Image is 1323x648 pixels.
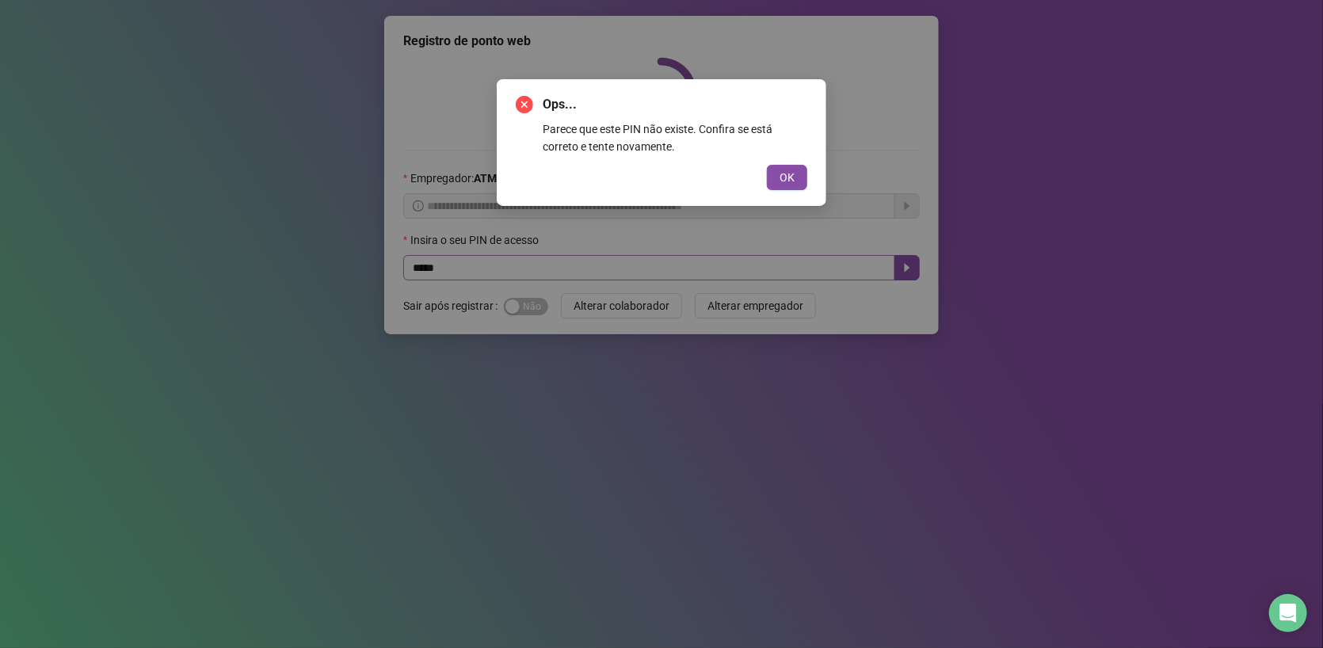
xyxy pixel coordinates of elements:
button: OK [767,165,807,190]
div: Open Intercom Messenger [1269,594,1307,632]
div: Parece que este PIN não existe. Confira se está correto e tente novamente. [543,120,807,155]
span: OK [780,169,795,186]
span: close-circle [516,96,533,113]
span: Ops... [543,95,807,114]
